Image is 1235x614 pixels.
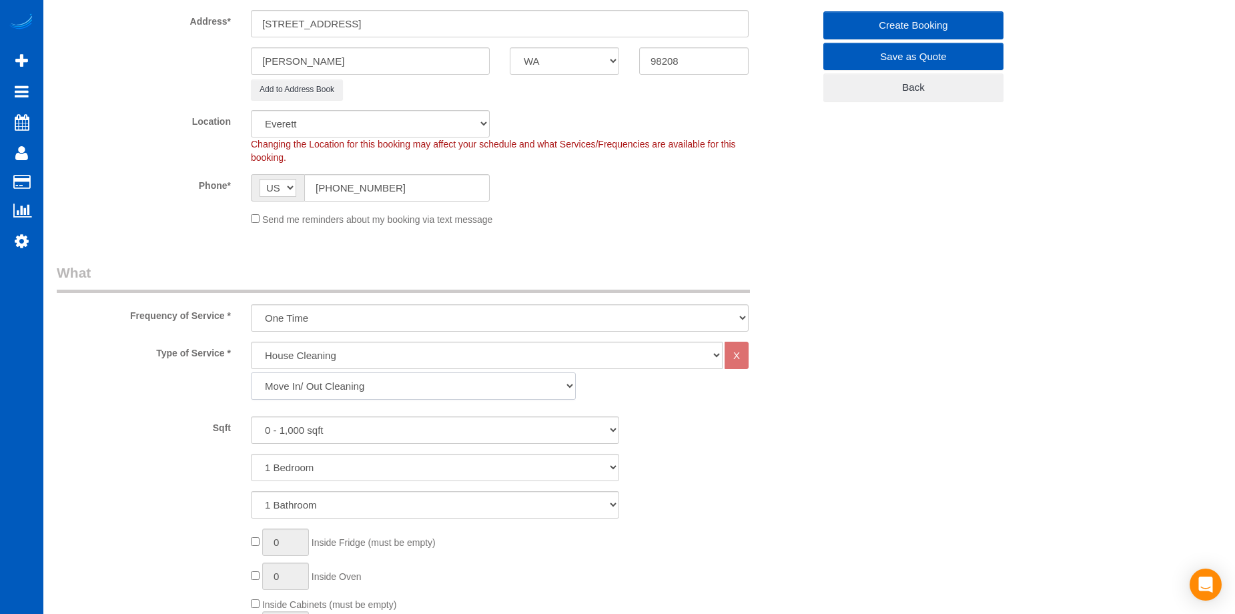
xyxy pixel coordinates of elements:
label: Address* [47,10,241,28]
span: Send me reminders about my booking via text message [262,214,493,225]
span: Inside Fridge (must be empty) [312,537,436,548]
label: Type of Service * [47,342,241,360]
input: City* [251,47,490,75]
span: Inside Cabinets (must be empty) [262,599,397,610]
a: Create Booking [823,11,1003,39]
input: Zip Code* [639,47,749,75]
label: Location [47,110,241,128]
img: Automaid Logo [8,13,35,32]
button: Add to Address Book [251,79,343,100]
a: Back [823,73,1003,101]
div: Open Intercom Messenger [1190,569,1222,601]
label: Frequency of Service * [47,304,241,322]
a: Save as Quote [823,43,1003,71]
legend: What [57,263,750,293]
label: Sqft [47,416,241,434]
label: Phone* [47,174,241,192]
input: Phone* [304,174,490,202]
span: Inside Oven [312,571,362,582]
span: Changing the Location for this booking may affect your schedule and what Services/Frequencies are... [251,139,736,163]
